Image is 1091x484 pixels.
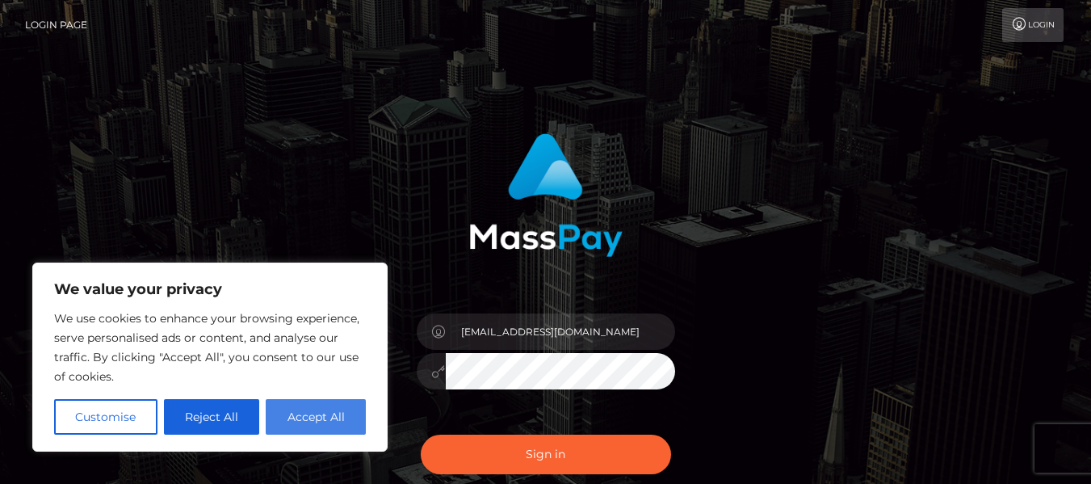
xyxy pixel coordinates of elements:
[421,435,671,474] button: Sign in
[54,309,366,386] p: We use cookies to enhance your browsing experience, serve personalised ads or content, and analys...
[266,399,366,435] button: Accept All
[164,399,260,435] button: Reject All
[54,280,366,299] p: We value your privacy
[469,133,623,257] img: MassPay Login
[54,399,157,435] button: Customise
[446,314,675,350] input: Username...
[25,8,87,42] a: Login Page
[32,263,388,452] div: We value your privacy
[1002,8,1064,42] a: Login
